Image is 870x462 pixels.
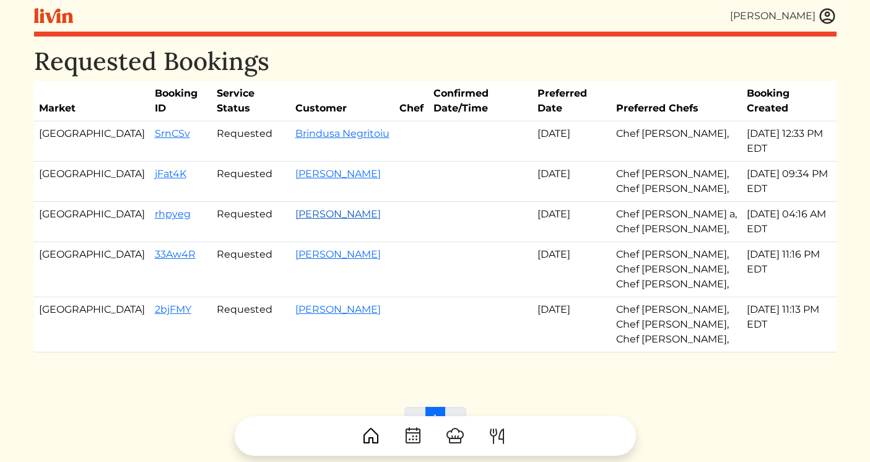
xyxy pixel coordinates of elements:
a: jFat4K [155,168,186,180]
th: Confirmed Date/Time [428,81,533,121]
td: [DATE] 11:13 PM EDT [742,297,837,352]
a: 2bjFMY [155,303,191,315]
th: Customer [290,81,394,121]
th: Service Status [212,81,290,121]
a: [PERSON_NAME] [295,208,381,220]
a: 33Aw4R [155,248,196,260]
td: [DATE] [533,121,611,162]
td: Chef [PERSON_NAME] a, Chef [PERSON_NAME], [611,202,742,242]
img: CalendarDots-5bcf9d9080389f2a281d69619e1c85352834be518fbc73d9501aef674afc0d57.svg [403,426,423,446]
td: [DATE] 09:34 PM EDT [742,162,837,202]
a: [PERSON_NAME] [295,168,381,180]
img: ForkKnife-55491504ffdb50bab0c1e09e7649658475375261d09fd45db06cec23bce548bf.svg [487,426,507,446]
th: Chef [394,81,428,121]
h1: Requested Bookings [34,46,837,76]
td: Chef [PERSON_NAME], Chef [PERSON_NAME], Chef [PERSON_NAME], [611,297,742,352]
td: [DATE] [533,297,611,352]
td: Requested [212,242,290,297]
td: [GEOGRAPHIC_DATA] [34,202,150,242]
td: Requested [212,162,290,202]
img: ChefHat-a374fb509e4f37eb0702ca99f5f64f3b6956810f32a249b33092029f8484b388.svg [445,426,465,446]
td: [DATE] 04:16 AM EDT [742,202,837,242]
td: [GEOGRAPHIC_DATA] [34,162,150,202]
td: Requested [212,121,290,162]
a: [PERSON_NAME] [295,248,381,260]
a: rhpyeg [155,208,191,220]
th: Booking ID [150,81,212,121]
th: Market [34,81,150,121]
td: Chef [PERSON_NAME], [611,121,742,162]
td: [DATE] [533,242,611,297]
div: [PERSON_NAME] [730,9,816,24]
td: Requested [212,202,290,242]
td: Chef [PERSON_NAME], Chef [PERSON_NAME], Chef [PERSON_NAME], [611,242,742,297]
td: [DATE] 12:33 PM EDT [742,121,837,162]
img: House-9bf13187bcbb5817f509fe5e7408150f90897510c4275e13d0d5fca38e0b5951.svg [361,426,381,446]
td: Chef [PERSON_NAME], Chef [PERSON_NAME], [611,162,742,202]
th: Booking Created [742,81,837,121]
td: [DATE] [533,162,611,202]
td: [GEOGRAPHIC_DATA] [34,242,150,297]
a: SrnCSv [155,128,190,139]
a: Brindusa Negritoiu [295,128,389,139]
img: user_account-e6e16d2ec92f44fc35f99ef0dc9cddf60790bfa021a6ecb1c896eb5d2907b31c.svg [818,7,837,25]
a: [PERSON_NAME] [295,303,381,315]
td: [DATE] [533,202,611,242]
th: Preferred Date [533,81,611,121]
th: Preferred Chefs [611,81,742,121]
td: [DATE] 11:16 PM EDT [742,242,837,297]
img: livin-logo-a0d97d1a881af30f6274990eb6222085a2533c92bbd1e4f22c21b4f0d0e3210c.svg [34,8,73,24]
td: Requested [212,297,290,352]
td: [GEOGRAPHIC_DATA] [34,297,150,352]
td: [GEOGRAPHIC_DATA] [34,121,150,162]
